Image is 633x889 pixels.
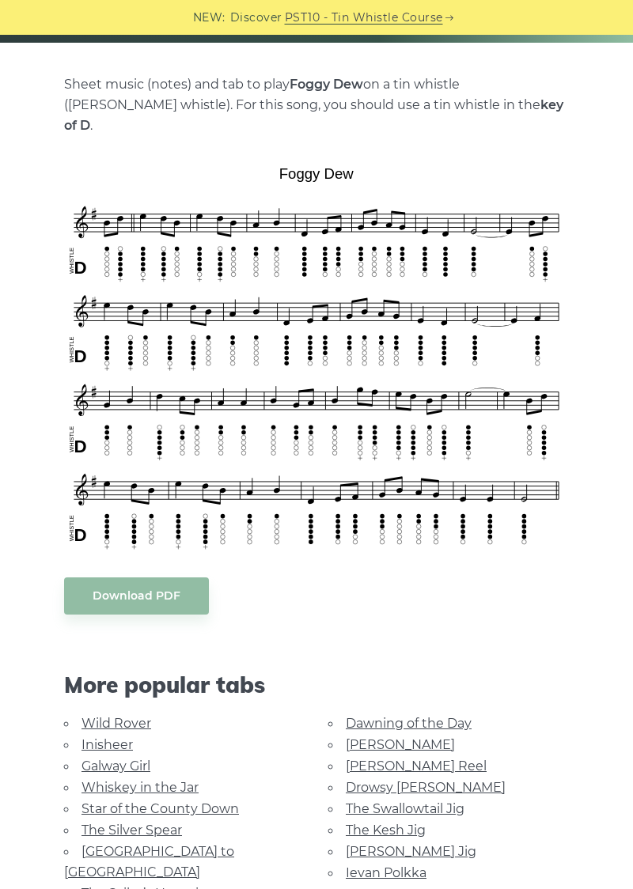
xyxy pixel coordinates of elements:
a: Download PDF [64,577,209,615]
a: The Silver Spear [81,823,182,838]
a: [PERSON_NAME] Reel [346,758,487,774]
a: The Kesh Jig [346,823,426,838]
a: Star of the County Down [81,801,239,816]
a: Whiskey in the Jar [81,780,199,795]
a: Galway Girl [81,758,150,774]
span: More popular tabs [64,671,569,698]
a: [GEOGRAPHIC_DATA] to [GEOGRAPHIC_DATA] [64,844,234,880]
a: Ievan Polkka [346,865,426,880]
img: Foggy Dew Tin Whistle Tab & Sheet Music [64,160,569,554]
span: Discover [230,9,282,27]
a: Wild Rover [81,716,151,731]
a: The Swallowtail Jig [346,801,464,816]
p: Sheet music (notes) and tab to play on a tin whistle ([PERSON_NAME] whistle). For this song, you ... [64,74,569,136]
a: [PERSON_NAME] [346,737,455,752]
span: NEW: [193,9,226,27]
a: [PERSON_NAME] Jig [346,844,476,859]
a: PST10 - Tin Whistle Course [285,9,443,27]
a: Drowsy [PERSON_NAME] [346,780,506,795]
a: Inisheer [81,737,133,752]
strong: Foggy Dew [290,77,363,92]
a: Dawning of the Day [346,716,472,731]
